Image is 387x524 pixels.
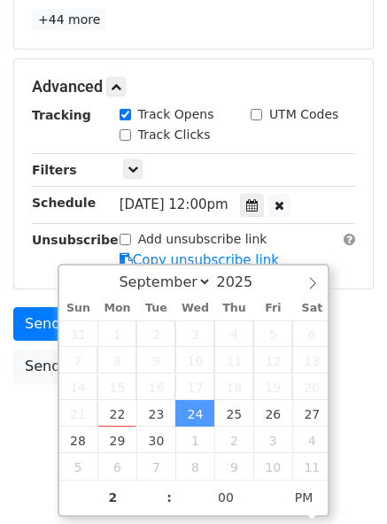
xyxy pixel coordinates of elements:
[292,347,331,374] span: September 13, 2025
[212,274,275,290] input: Year
[97,453,136,480] span: October 6, 2025
[136,320,175,347] span: September 2, 2025
[214,453,253,480] span: October 9, 2025
[214,320,253,347] span: September 4, 2025
[298,439,387,524] iframe: Chat Widget
[166,480,172,515] span: :
[59,303,98,314] span: Sun
[280,480,329,515] span: Click to toggle
[32,108,91,122] strong: Tracking
[59,400,98,427] span: September 21, 2025
[97,347,136,374] span: September 8, 2025
[253,427,292,453] span: October 3, 2025
[136,303,175,314] span: Tue
[32,77,355,96] h5: Advanced
[292,374,331,400] span: September 20, 2025
[175,427,214,453] span: October 1, 2025
[136,453,175,480] span: October 7, 2025
[138,105,214,124] label: Track Opens
[32,163,77,177] strong: Filters
[292,427,331,453] span: October 4, 2025
[175,347,214,374] span: September 10, 2025
[253,400,292,427] span: September 26, 2025
[292,453,331,480] span: October 11, 2025
[136,347,175,374] span: September 9, 2025
[59,374,98,400] span: September 14, 2025
[292,320,331,347] span: September 6, 2025
[97,303,136,314] span: Mon
[136,427,175,453] span: September 30, 2025
[136,400,175,427] span: September 23, 2025
[214,374,253,400] span: September 18, 2025
[175,320,214,347] span: September 3, 2025
[138,126,211,144] label: Track Clicks
[13,350,148,383] a: Send Test Email
[59,453,98,480] span: October 5, 2025
[32,233,119,247] strong: Unsubscribe
[214,400,253,427] span: September 25, 2025
[214,427,253,453] span: October 2, 2025
[120,252,279,268] a: Copy unsubscribe link
[175,400,214,427] span: September 24, 2025
[32,196,96,210] strong: Schedule
[253,374,292,400] span: September 19, 2025
[175,453,214,480] span: October 8, 2025
[292,303,331,314] span: Sat
[253,303,292,314] span: Fri
[214,347,253,374] span: September 11, 2025
[175,374,214,400] span: September 17, 2025
[172,480,280,515] input: Minute
[59,320,98,347] span: August 31, 2025
[32,9,106,31] a: +44 more
[59,480,167,515] input: Hour
[269,105,338,124] label: UTM Codes
[136,374,175,400] span: September 16, 2025
[59,427,98,453] span: September 28, 2025
[97,374,136,400] span: September 15, 2025
[13,307,214,341] a: Send on [DATE] 12:00pm
[97,320,136,347] span: September 1, 2025
[292,400,331,427] span: September 27, 2025
[253,320,292,347] span: September 5, 2025
[97,400,136,427] span: September 22, 2025
[175,303,214,314] span: Wed
[120,196,228,212] span: [DATE] 12:00pm
[138,230,267,249] label: Add unsubscribe link
[97,427,136,453] span: September 29, 2025
[59,347,98,374] span: September 7, 2025
[253,347,292,374] span: September 12, 2025
[253,453,292,480] span: October 10, 2025
[214,303,253,314] span: Thu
